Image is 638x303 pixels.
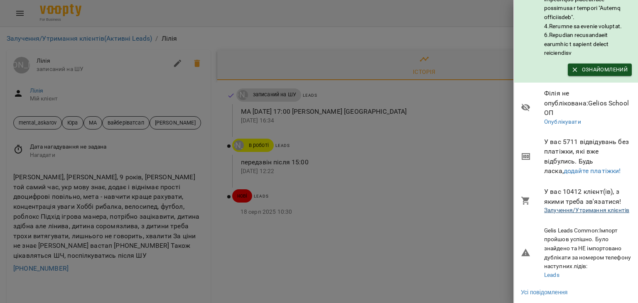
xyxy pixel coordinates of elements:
a: Опублікувати [544,118,581,125]
a: додайте платіжки! [564,167,621,175]
span: Ознайомлений [572,65,628,74]
span: У вас 5711 відвідувань без платіжки, які вже відбулись. Будь ласка, [544,137,632,176]
a: Усі повідомлення [521,288,567,296]
span: У вас 10412 клієнт(ів), з якими треба зв'язатися! [544,187,632,206]
a: Leads [544,271,559,278]
h6: Gelis Leads Common : Імпорт пройшов успішно. Було знайдено та НЕ імпортовано дублікати за номером... [544,226,632,271]
span: Філія не опублікована : Gelios School ОП [544,88,632,118]
button: Ознайомлений [568,64,632,76]
a: Залучення/Утримання клієнтів [544,207,629,213]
